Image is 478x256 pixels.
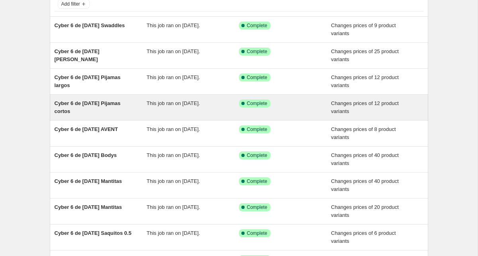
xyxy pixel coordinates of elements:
[331,22,396,36] span: Changes prices of 9 product variants
[247,204,267,210] span: Complete
[247,230,267,236] span: Complete
[331,48,399,62] span: Changes prices of 25 product variants
[331,230,396,244] span: Changes prices of 6 product variants
[147,22,200,28] span: This job ran on [DATE].
[55,74,121,88] span: Cyber 6 de [DATE] Pijamas largos
[55,204,122,210] span: Cyber 6 de [DATE] Mantitas
[247,74,267,81] span: Complete
[55,178,122,184] span: Cyber 6 de [DATE] Mantitas
[147,100,200,106] span: This job ran on [DATE].
[147,152,200,158] span: This job ran on [DATE].
[61,1,80,7] span: Add filter
[55,100,121,114] span: Cyber 6 de [DATE] Pijamas cortos
[331,204,399,218] span: Changes prices of 20 product variants
[247,48,267,55] span: Complete
[147,126,200,132] span: This job ran on [DATE].
[147,230,200,236] span: This job ran on [DATE].
[55,48,100,62] span: Cyber 6 de [DATE] [PERSON_NAME]
[147,48,200,54] span: This job ran on [DATE].
[331,74,399,88] span: Changes prices of 12 product variants
[331,100,399,114] span: Changes prices of 12 product variants
[331,178,399,192] span: Changes prices of 40 product variants
[55,230,131,236] span: Cyber 6 de [DATE] Saquitos 0.5
[331,152,399,166] span: Changes prices of 40 product variants
[331,126,396,140] span: Changes prices of 8 product variants
[147,178,200,184] span: This job ran on [DATE].
[147,204,200,210] span: This job ran on [DATE].
[247,126,267,133] span: Complete
[247,22,267,29] span: Complete
[55,126,118,132] span: Cyber 6 de [DATE] AVENT
[55,152,117,158] span: Cyber 6 de [DATE] Bodys
[247,178,267,185] span: Complete
[247,152,267,159] span: Complete
[247,100,267,107] span: Complete
[55,22,125,28] span: Cyber 6 de [DATE] Swaddles
[147,74,200,80] span: This job ran on [DATE].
